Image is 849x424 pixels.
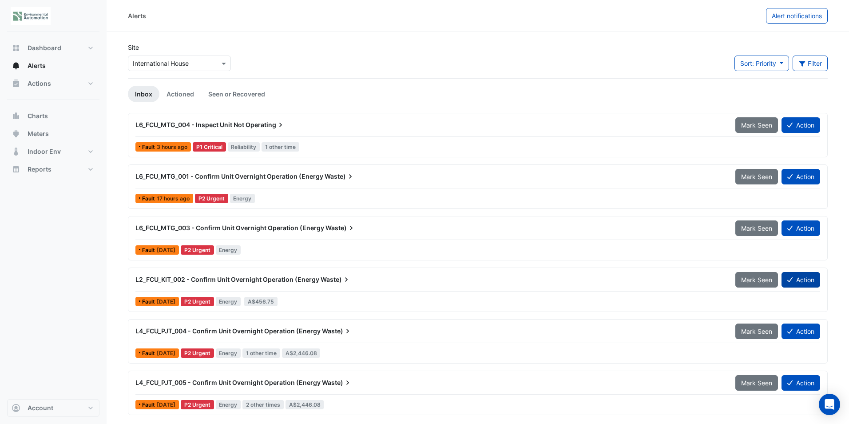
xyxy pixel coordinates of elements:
span: Account [28,404,53,412]
span: Mark Seen [741,379,772,387]
button: Action [782,272,820,288]
span: Indoor Env [28,147,61,156]
span: Energy [216,245,241,255]
span: Thu 02-Oct-2025 18:00 AEST [157,350,175,356]
span: Fri 10-Oct-2025 18:00 AEDT [157,247,175,253]
span: Thu 02-Oct-2025 18:00 AEST [157,401,175,408]
span: Mark Seen [741,328,772,335]
button: Action [782,117,820,133]
button: Mark Seen [735,272,778,288]
span: Waste) [322,378,352,387]
span: Waste) [321,275,351,284]
button: Alert notifications [766,8,828,24]
button: Meters [7,125,99,143]
span: Actions [28,79,51,88]
button: Account [7,399,99,417]
span: Charts [28,112,48,120]
button: Dashboard [7,39,99,57]
app-icon: Indoor Env [12,147,20,156]
span: L4_FCU_PJT_004 - Confirm Unit Overnight Operation (Energy [135,327,321,335]
button: Reports [7,160,99,178]
span: Alerts [28,61,46,70]
span: Dashboard [28,44,61,52]
button: Action [782,220,820,236]
span: L6_FCU_MTG_003 - Confirm Unit Overnight Operation (Energy [135,224,324,232]
span: L6_FCU_MTG_001 - Confirm Unit Overnight Operation (Energy [135,172,323,180]
span: Waste) [325,172,355,181]
a: Inbox [128,86,159,102]
button: Alerts [7,57,99,75]
app-icon: Reports [12,165,20,174]
span: Fault [142,144,157,150]
span: 1 other time [242,348,280,358]
div: P2 Urgent [181,400,214,409]
span: Mark Seen [741,173,772,180]
span: Waste) [325,224,356,232]
span: A$2,446.08 [289,401,321,408]
app-icon: Alerts [12,61,20,70]
span: Fault [142,402,157,408]
button: Mark Seen [735,375,778,391]
div: Alerts [128,11,146,20]
div: Open Intercom Messenger [819,394,840,415]
span: Tue 14-Oct-2025 19:30 AEDT [157,195,190,202]
span: Fault [142,248,157,253]
app-icon: Dashboard [12,44,20,52]
div: P2 Urgent [181,297,214,306]
button: Mark Seen [735,220,778,236]
button: Mark Seen [735,324,778,339]
span: L6_FCU_MTG_004 - Inspect Unit Not [135,121,244,128]
span: A$2,446.08 [286,350,317,356]
span: Reports [28,165,52,174]
a: Actioned [159,86,201,102]
span: Wed 15-Oct-2025 09:15 AEDT [157,144,187,150]
button: Action [782,169,820,184]
label: Site [128,43,139,52]
span: Energy [216,348,241,358]
span: Alert notifications [772,12,822,20]
div: P2 Urgent [181,245,214,255]
button: Action [782,375,820,391]
span: Fri 10-Oct-2025 06:45 AEDT [157,298,175,305]
span: Meters [28,129,49,138]
button: Mark Seen [735,169,778,184]
span: Waste) [322,327,352,336]
span: L2_FCU_KIT_002 - Confirm Unit Overnight Operation (Energy [135,276,319,283]
div: P1 Critical [193,142,226,152]
button: Filter [793,56,828,71]
span: Mark Seen [741,224,772,232]
span: Energy [230,194,255,203]
span: 1 other time [262,142,299,152]
span: L4_FCU_PJT_005 - Confirm Unit Overnight Operation (Energy [135,379,321,386]
a: Seen or Recovered [201,86,272,102]
app-icon: Charts [12,112,20,120]
button: Charts [7,107,99,125]
button: Actions [7,75,99,92]
span: Mark Seen [741,121,772,129]
div: P2 Urgent [181,348,214,358]
button: Sort: Priority [734,56,789,71]
span: 2 other times [242,400,284,409]
app-icon: Meters [12,129,20,138]
span: Operating [246,120,285,129]
button: Mark Seen [735,117,778,133]
span: Fault [142,299,157,304]
span: Energy [216,400,241,409]
span: Fault [142,351,157,356]
span: A$456.75 [248,298,274,305]
app-icon: Actions [12,79,20,88]
div: P2 Urgent [195,194,228,203]
button: Action [782,324,820,339]
button: Indoor Env [7,143,99,160]
span: Mark Seen [741,276,772,284]
span: Energy [216,297,241,306]
img: Company Logo [11,7,51,25]
span: Sort: Priority [740,60,776,67]
span: Fault [142,196,157,201]
span: Reliability [228,142,260,152]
